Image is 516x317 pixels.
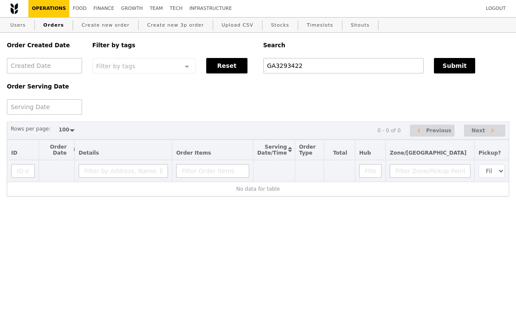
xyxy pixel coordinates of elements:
[11,150,17,156] span: ID
[464,125,505,137] button: Next
[268,18,293,33] a: Stocks
[7,58,82,73] input: Created Date
[434,58,475,73] button: Submit
[11,125,51,133] label: Rows per page:
[144,18,208,33] a: Create new 3p order
[479,150,501,156] span: Pickup?
[359,164,382,178] input: Filter Hub
[359,150,371,156] span: Hub
[7,18,29,33] a: Users
[11,186,505,192] div: No data for table
[79,150,99,156] span: Details
[40,18,67,33] a: Orders
[299,144,316,156] span: Order Type
[218,18,257,33] a: Upload CSV
[410,125,455,137] button: Previous
[78,18,133,33] a: Create new order
[7,42,82,49] h5: Order Created Date
[11,164,35,178] input: ID or Salesperson name
[176,150,211,156] span: Order Items
[377,128,400,134] div: 0 - 0 of 0
[390,164,470,178] input: Filter Zone/Pickup Point
[96,62,135,70] span: Filter by tags
[348,18,373,33] a: Shouts
[390,150,467,156] span: Zone/[GEOGRAPHIC_DATA]
[263,42,510,49] h5: Search
[303,18,336,33] a: Timeslots
[176,164,249,178] input: Filter Order Items
[7,83,82,90] h5: Order Serving Date
[92,42,253,49] h5: Filter by tags
[7,99,82,115] input: Serving Date
[206,58,247,73] button: Reset
[79,164,168,178] input: Filter by Address, Name, Email, Mobile
[10,3,18,14] img: Grain logo
[263,58,424,73] input: Search any field
[471,125,485,136] span: Next
[426,125,452,136] span: Previous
